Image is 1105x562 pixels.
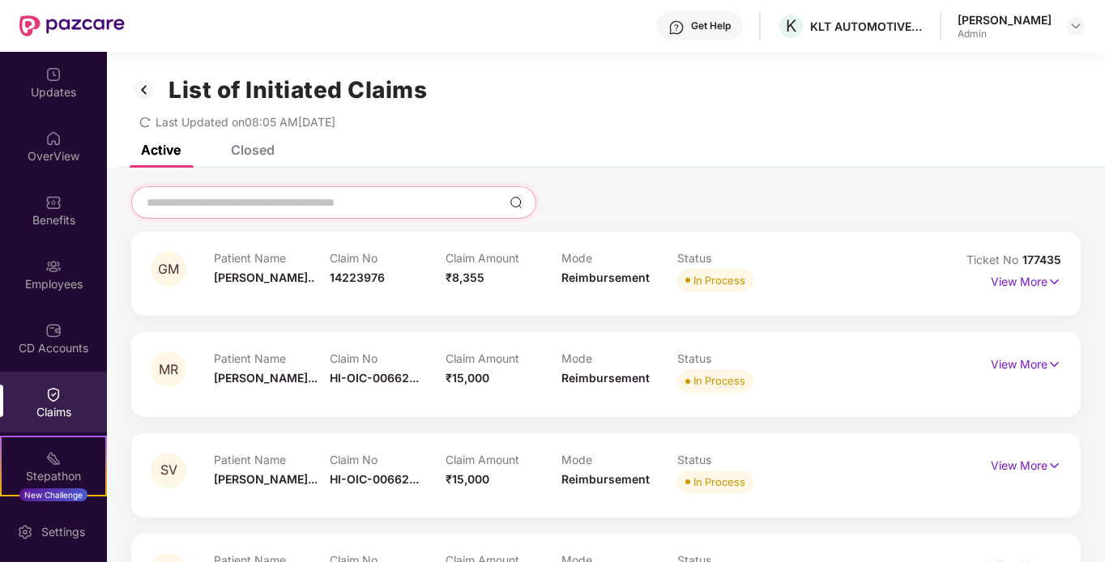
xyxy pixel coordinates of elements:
[561,453,677,466] p: Mode
[1047,356,1061,373] img: svg+xml;base64,PHN2ZyB4bWxucz0iaHR0cDovL3d3dy53My5vcmcvMjAwMC9zdmciIHdpZHRoPSIxNyIgaGVpZ2h0PSIxNy...
[139,115,151,129] span: redo
[446,472,489,486] span: ₹15,000
[668,19,685,36] img: svg+xml;base64,PHN2ZyBpZD0iSGVscC0zMngzMiIgeG1sbnM9Imh0dHA6Ly93d3cudzMub3JnLzIwMDAvc3ZnIiB3aWR0aD...
[330,270,385,284] span: 14223976
[1069,19,1082,32] img: svg+xml;base64,PHN2ZyBpZD0iRHJvcGRvd24tMzJ4MzIiIHhtbG5zPSJodHRwOi8vd3d3LnczLm9yZy8yMDAwL3N2ZyIgd2...
[330,251,446,265] p: Claim No
[214,251,330,265] p: Patient Name
[160,463,177,477] span: SV
[691,19,731,32] div: Get Help
[45,386,62,402] img: svg+xml;base64,PHN2ZyBpZD0iQ2xhaW0iIHhtbG5zPSJodHRwOi8vd3d3LnczLm9yZy8yMDAwL3N2ZyIgd2lkdGg9IjIwIi...
[231,142,275,158] div: Closed
[561,251,677,265] p: Mode
[786,16,796,36] span: K
[1047,457,1061,475] img: svg+xml;base64,PHN2ZyB4bWxucz0iaHR0cDovL3d3dy53My5vcmcvMjAwMC9zdmciIHdpZHRoPSIxNyIgaGVpZ2h0PSIxNy...
[169,76,427,104] h1: List of Initiated Claims
[214,453,330,466] p: Patient Name
[561,472,650,486] span: Reimbursement
[141,142,181,158] div: Active
[561,270,650,284] span: Reimbursement
[159,363,178,377] span: MR
[446,453,561,466] p: Claim Amount
[693,272,745,288] div: In Process
[131,76,157,104] img: svg+xml;base64,PHN2ZyB3aWR0aD0iMzIiIGhlaWdodD0iMzIiIHZpZXdCb3g9IjAgMCAzMiAzMiIgZmlsbD0ibm9uZSIgeG...
[561,371,650,385] span: Reimbursement
[330,351,446,365] p: Claim No
[958,28,1052,40] div: Admin
[36,524,90,540] div: Settings
[1047,273,1061,291] img: svg+xml;base64,PHN2ZyB4bWxucz0iaHR0cDovL3d3dy53My5vcmcvMjAwMC9zdmciIHdpZHRoPSIxNyIgaGVpZ2h0PSIxNy...
[446,251,561,265] p: Claim Amount
[966,253,1022,266] span: Ticket No
[45,194,62,211] img: svg+xml;base64,PHN2ZyBpZD0iQmVuZWZpdHMiIHhtbG5zPSJodHRwOi8vd3d3LnczLm9yZy8yMDAwL3N2ZyIgd2lkdGg9Ij...
[810,19,924,34] div: KLT AUTOMOTIVE AND TUBULAR PRODUCTS LTD
[2,468,105,484] div: Stepathon
[991,269,1061,291] p: View More
[45,450,62,466] img: svg+xml;base64,PHN2ZyB4bWxucz0iaHR0cDovL3d3dy53My5vcmcvMjAwMC9zdmciIHdpZHRoPSIyMSIgaGVpZ2h0PSIyMC...
[446,270,484,284] span: ₹8,355
[17,524,33,540] img: svg+xml;base64,PHN2ZyBpZD0iU2V0dGluZy0yMHgyMCIgeG1sbnM9Imh0dHA6Ly93d3cudzMub3JnLzIwMDAvc3ZnIiB3aW...
[45,258,62,275] img: svg+xml;base64,PHN2ZyBpZD0iRW1wbG95ZWVzIiB4bWxucz0iaHR0cDovL3d3dy53My5vcmcvMjAwMC9zdmciIHdpZHRoPS...
[991,351,1061,373] p: View More
[214,270,314,284] span: [PERSON_NAME]..
[561,351,677,365] p: Mode
[19,488,87,501] div: New Challenge
[446,351,561,365] p: Claim Amount
[214,371,318,385] span: [PERSON_NAME]...
[693,373,745,389] div: In Process
[45,322,62,338] img: svg+xml;base64,PHN2ZyBpZD0iQ0RfQWNjb3VudHMiIGRhdGEtbmFtZT0iQ0QgQWNjb3VudHMiIHhtbG5zPSJodHRwOi8vd3...
[214,351,330,365] p: Patient Name
[330,453,446,466] p: Claim No
[45,130,62,147] img: svg+xml;base64,PHN2ZyBpZD0iSG9tZSIgeG1sbnM9Imh0dHA6Ly93d3cudzMub3JnLzIwMDAvc3ZnIiB3aWR0aD0iMjAiIG...
[158,262,179,276] span: GM
[330,472,419,486] span: HI-OIC-00662...
[693,474,745,490] div: In Process
[156,115,335,129] span: Last Updated on 08:05 AM[DATE]
[45,66,62,83] img: svg+xml;base64,PHN2ZyBpZD0iVXBkYXRlZCIgeG1sbnM9Imh0dHA6Ly93d3cudzMub3JnLzIwMDAvc3ZnIiB3aWR0aD0iMj...
[677,453,793,466] p: Status
[214,472,318,486] span: [PERSON_NAME]...
[1022,253,1061,266] span: 177435
[510,196,523,209] img: svg+xml;base64,PHN2ZyBpZD0iU2VhcmNoLTMyeDMyIiB4bWxucz0iaHR0cDovL3d3dy53My5vcmcvMjAwMC9zdmciIHdpZH...
[991,453,1061,475] p: View More
[677,351,793,365] p: Status
[330,371,419,385] span: HI-OIC-00662...
[446,371,489,385] span: ₹15,000
[19,15,125,36] img: New Pazcare Logo
[958,12,1052,28] div: [PERSON_NAME]
[677,251,793,265] p: Status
